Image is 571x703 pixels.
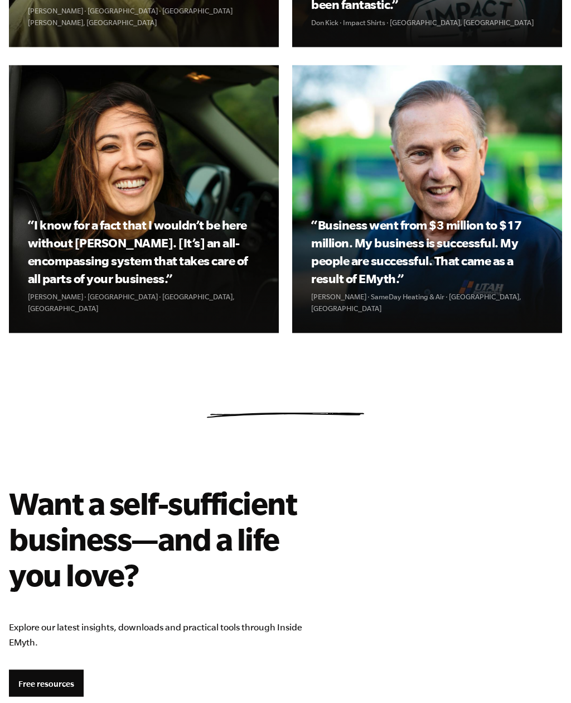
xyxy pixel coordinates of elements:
h3: “I know for a fact that I wouldn’t be here without [PERSON_NAME]. [It’s] an all-encompassing syst... [28,216,260,288]
h3: “Business went from $3 million to $17 million. My business is successful. My people are successfu... [311,216,543,288]
p: Explore our latest insights, downloads and practical tools through Inside EMyth. [9,620,330,650]
p: [PERSON_NAME] · [GEOGRAPHIC_DATA] · [GEOGRAPHIC_DATA][PERSON_NAME], [GEOGRAPHIC_DATA] [28,5,260,28]
p: [PERSON_NAME] · SameDay Heating & Air · [GEOGRAPHIC_DATA], [GEOGRAPHIC_DATA] [311,291,543,314]
a: Free resources [9,670,84,697]
h2: Want a self-sufficient business—and a life you love? [9,485,330,592]
p: [PERSON_NAME] · [GEOGRAPHIC_DATA] · [GEOGRAPHIC_DATA], [GEOGRAPHIC_DATA] [28,291,260,314]
iframe: Chat Widget [515,649,571,703]
a: Play Video “I know for a fact that I wouldn’t be here without [PERSON_NAME]. [It’s] an all-encomp... [9,65,279,333]
p: Don Kick · Impact Shirts · [GEOGRAPHIC_DATA], [GEOGRAPHIC_DATA] [311,17,543,28]
a: Play Video “Business went from $3 million to $17 million. My business is successful. My people ar... [292,65,562,333]
div: Chat-Widget [515,649,571,703]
